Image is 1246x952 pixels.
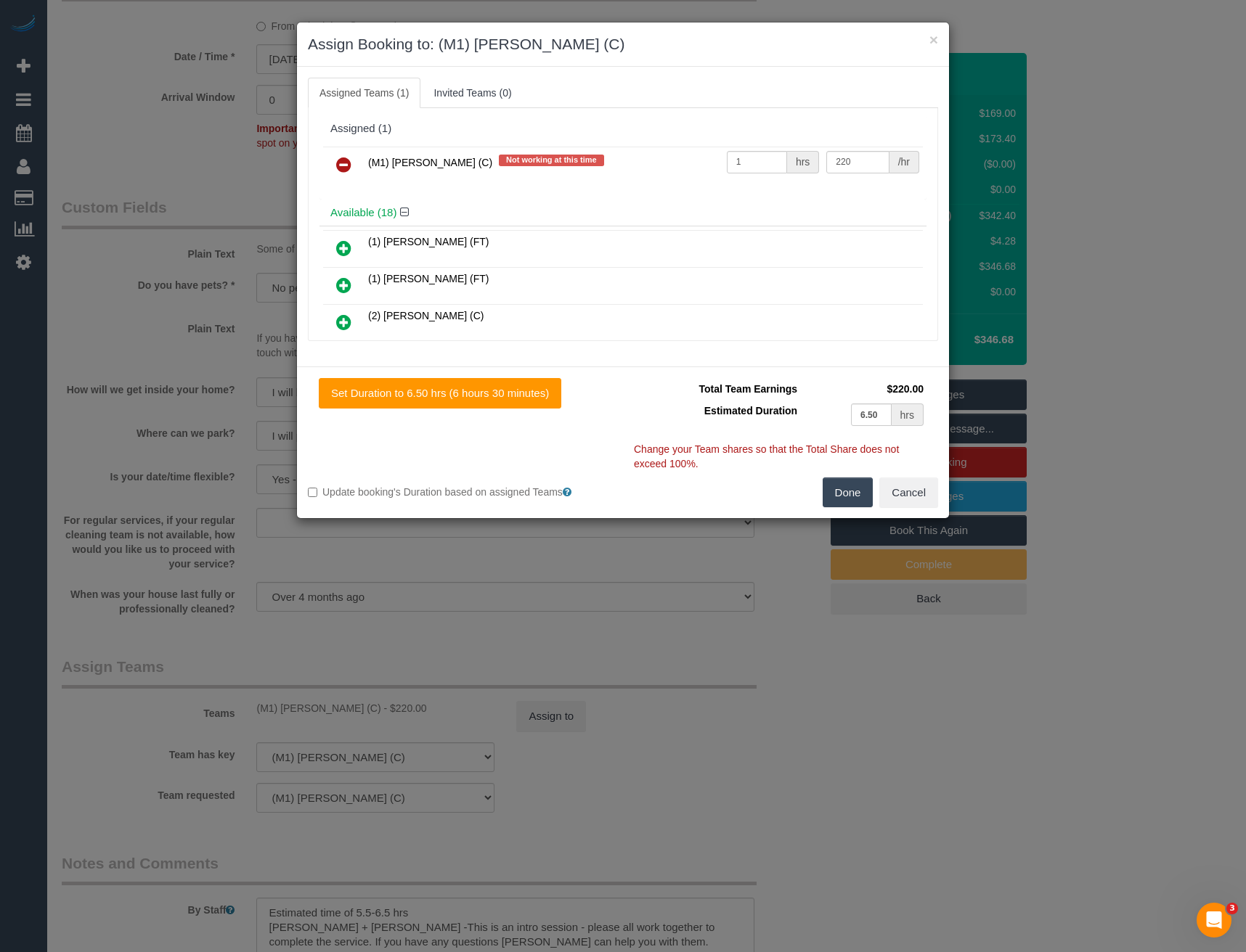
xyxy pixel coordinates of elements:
td: Total Team Earnings [634,378,801,400]
span: Not working at this time [499,155,604,166]
div: /hr [889,151,919,173]
button: × [929,32,938,47]
a: Assigned Teams (1) [308,78,420,108]
td: $220.00 [801,378,927,400]
h3: Assign Booking to: (M1) [PERSON_NAME] (C) [308,33,938,55]
h4: Available (18) [330,207,916,219]
input: Update booking's Duration based on assigned Teams [308,488,317,497]
span: (1) [PERSON_NAME] (FT) [368,273,489,284]
a: Invited Teams (0) [422,78,523,108]
button: Set Duration to 6.50 hrs (6 hours 30 minutes) [319,378,561,409]
span: 3 [1226,903,1238,914]
label: Update booking's Duration based on assigned Teams [308,485,612,499]
button: Cancel [879,477,938,508]
span: (1) [PERSON_NAME] (FT) [368,236,489,247]
span: (2) [PERSON_NAME] (C) [368,310,484,321]
button: Done [823,477,874,508]
span: Estimated Duration [704,405,797,416]
div: hrs [787,151,819,173]
div: Assigned (1) [330,123,916,135]
iframe: Intercom live chat [1197,903,1231,937]
span: (M1) [PERSON_NAME] (C) [368,157,492,168]
div: hrs [892,403,924,426]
